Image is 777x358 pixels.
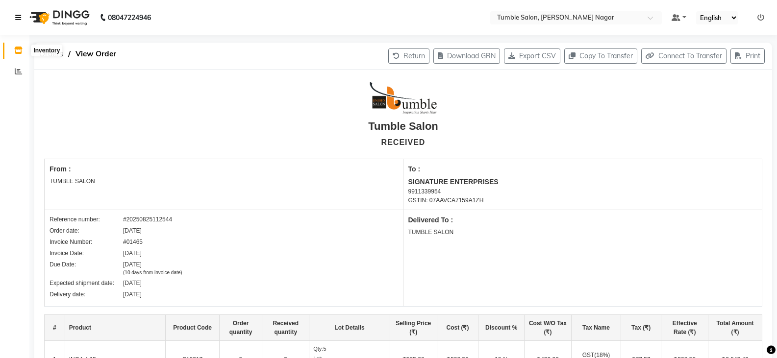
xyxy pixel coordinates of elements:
[123,269,182,276] div: (10 days from invoice date)
[123,290,142,299] div: [DATE]
[123,260,182,276] div: [DATE]
[108,4,151,31] b: 08047224946
[50,226,123,235] div: Order date:
[478,315,525,341] th: Discount %
[50,249,123,258] div: Invoice Date:
[262,315,309,341] th: Received quantity
[408,187,757,196] div: 9911339954
[661,315,708,341] th: Effective Rate (₹)
[381,137,426,148] div: RECEIVED
[31,45,62,56] div: Inventory
[525,315,572,341] th: Cost W/O Tax (₹)
[708,315,762,341] th: Total Amount (₹)
[621,315,661,341] th: Tax (₹)
[730,48,765,64] button: Print
[25,4,92,31] img: logo
[123,215,172,224] div: #20250825112544
[437,315,478,341] th: Cost (₹)
[390,315,437,341] th: Selling Price (₹)
[65,315,166,341] th: Product
[641,48,727,64] button: Connect To Transfer
[71,45,121,63] span: View Order
[50,238,123,246] div: Invoice Number:
[50,290,123,299] div: Delivery date:
[50,177,398,186] div: TUMBLE SALON
[123,279,142,287] div: [DATE]
[408,196,757,205] div: GSTIN: 07AAVCA7159A1ZH
[408,228,757,237] div: TUMBLE SALON
[166,315,220,341] th: Product Code
[123,226,142,235] div: [DATE]
[388,48,429,64] button: Return
[313,345,386,353] div: 5
[571,315,621,341] th: Tax Name
[370,82,437,114] img: Company Logo
[309,315,390,341] th: Lot Details
[433,48,500,64] button: Download GRN
[50,215,123,224] div: Reference number:
[50,279,123,287] div: Expected shipment date:
[408,177,757,187] div: SIGNATURE ENTERPRISES
[408,215,757,225] div: Delivered To :
[50,164,398,174] div: From :
[219,315,262,341] th: Order quantity
[368,118,438,134] div: Tumble Salon
[564,48,637,64] button: Copy To Transfer
[313,346,323,352] span: Qty:
[50,260,123,276] div: Due Date:
[504,48,560,64] button: Export CSV
[123,238,143,246] div: #01465
[408,164,757,174] div: To :
[123,249,142,258] div: [DATE]
[45,315,65,341] th: #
